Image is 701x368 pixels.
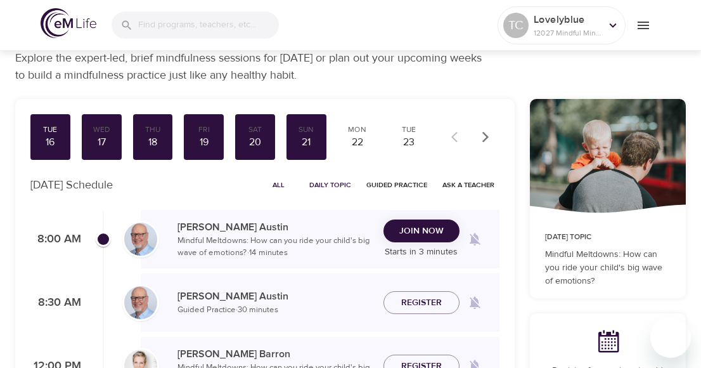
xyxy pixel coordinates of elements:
[292,124,321,135] div: Sun
[138,135,168,150] div: 18
[383,291,460,315] button: Register
[366,179,427,191] span: Guided Practice
[343,135,373,150] div: 22
[343,124,373,135] div: Mon
[650,317,691,358] iframe: Button to launch messaging window
[240,135,270,150] div: 20
[41,8,96,38] img: logo
[309,179,351,191] span: Daily Topic
[361,175,432,195] button: Guided Practice
[177,235,373,260] p: Mindful Meltdowns: How can you ride your child's big wave of emotions? · 14 minutes
[394,124,423,135] div: Tue
[399,223,444,239] span: Join Now
[383,246,460,259] p: Starts in 3 minutes
[240,124,270,135] div: Sat
[138,124,168,135] div: Thu
[15,49,491,84] p: Explore the expert-led, brief mindfulness sessions for [DATE] or plan out your upcoming weeks to ...
[264,179,294,191] span: All
[177,220,373,235] p: [PERSON_NAME] Austin
[626,8,660,43] button: menu
[30,231,81,248] p: 8:00 AM
[534,12,601,27] p: Lovelyblue
[87,124,117,135] div: Wed
[401,295,442,311] span: Register
[30,176,113,194] p: [DATE] Schedule
[545,232,671,243] p: [DATE] Topic
[138,11,279,39] input: Find programs, teachers, etc...
[30,294,81,312] p: 8:30 AM
[304,175,356,195] button: Daily Topic
[124,223,157,256] img: Jim_Austin_Headshot_min.jpg
[259,175,299,195] button: All
[460,224,490,254] span: Remind me when a class goes live every Tuesday at 8:00 AM
[442,179,494,191] span: Ask a Teacher
[460,287,490,318] span: Remind me when a class goes live every Tuesday at 8:30 AM
[383,220,460,243] button: Join Now
[292,135,321,150] div: 21
[35,135,65,150] div: 16
[394,135,423,150] div: 23
[87,135,117,150] div: 17
[35,124,65,135] div: Tue
[534,27,601,39] p: 12027 Mindful Minutes
[177,346,373,362] p: [PERSON_NAME] Barron
[177,289,373,304] p: [PERSON_NAME] Austin
[189,135,219,150] div: 19
[545,248,671,288] p: Mindful Meltdowns: How can you ride your child's big wave of emotions?
[503,13,529,38] div: TC
[124,286,157,319] img: Jim_Austin_Headshot_min.jpg
[177,304,373,317] p: Guided Practice · 30 minutes
[189,124,219,135] div: Fri
[437,175,499,195] button: Ask a Teacher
